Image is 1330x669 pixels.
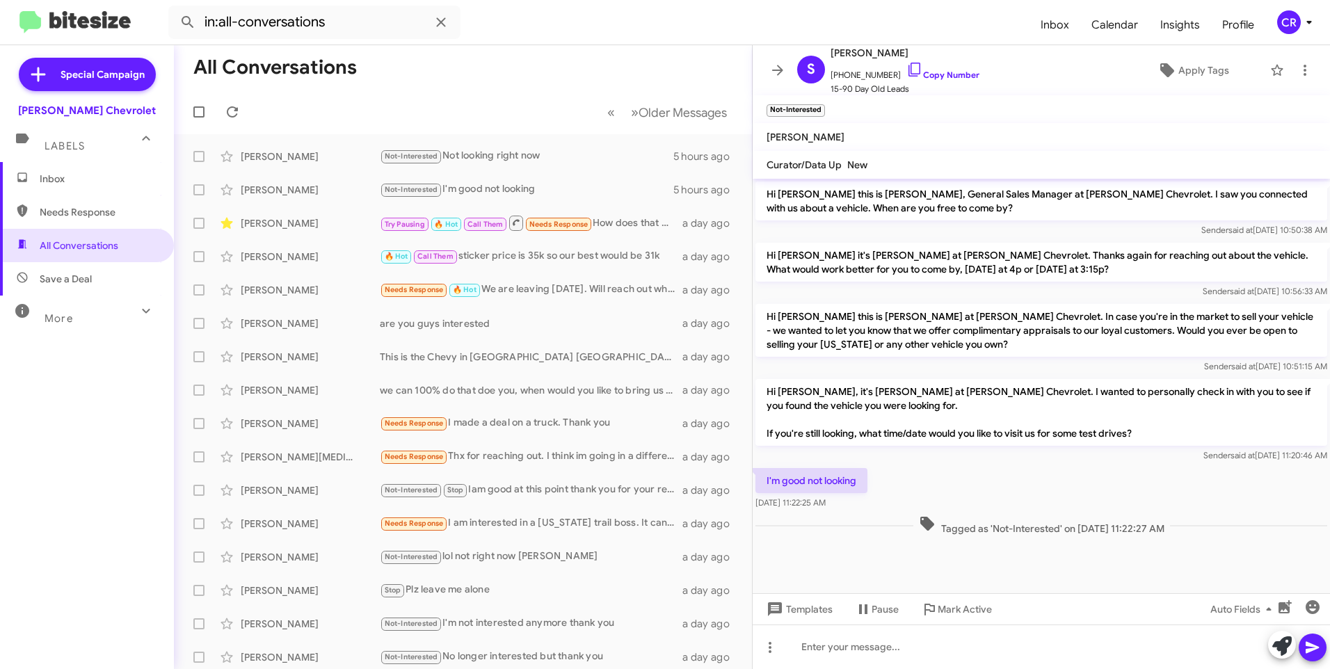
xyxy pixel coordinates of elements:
div: [PERSON_NAME] [241,250,380,264]
a: Inbox [1029,5,1080,45]
span: Needs Response [40,205,158,219]
span: said at [1230,286,1254,296]
span: Labels [45,140,85,152]
span: Call Them [467,220,504,229]
div: We are leaving [DATE]. Will reach out when we return. [380,282,682,298]
button: Pause [844,597,910,622]
span: Needs Response [385,452,444,461]
div: are you guys interested [380,316,682,330]
div: I made a deal on a truck. Thank you [380,415,682,431]
p: I'm good not looking [755,468,867,493]
div: I am interested in a [US_STATE] trail boss. It can be a 24-26. Not sure if I want to lease or buy... [380,515,682,531]
div: a day ago [682,583,741,597]
p: Hi [PERSON_NAME] this is [PERSON_NAME] at [PERSON_NAME] Chevrolet. In case you're in the market t... [755,304,1327,357]
div: How does that work? Call me please [380,214,682,232]
a: Profile [1211,5,1265,45]
span: More [45,312,73,325]
button: CR [1265,10,1315,34]
div: a day ago [682,350,741,364]
span: Tagged as 'Not-Interested' on [DATE] 11:22:27 AM [913,515,1170,535]
button: Auto Fields [1199,597,1288,622]
div: a day ago [682,650,741,664]
div: 5 hours ago [673,150,741,163]
div: Not looking right now [380,148,673,164]
a: Insights [1149,5,1211,45]
div: No longer interested but thank you [380,649,682,665]
div: [PERSON_NAME] [241,383,380,397]
button: Next [623,98,735,127]
span: Not-Interested [385,552,438,561]
span: 15-90 Day Old Leads [831,82,979,96]
span: [DATE] 11:22:25 AM [755,497,826,508]
span: Sender [DATE] 10:51:15 AM [1204,361,1327,371]
small: Not-Interested [767,104,825,117]
span: Curator/Data Up [767,159,842,171]
span: 🔥 Hot [453,285,476,294]
div: I'm good not looking [380,182,673,198]
span: Stop [385,586,401,595]
button: Templates [753,597,844,622]
div: [PERSON_NAME] [241,583,380,597]
span: Needs Response [385,285,444,294]
div: a day ago [682,216,741,230]
div: [PERSON_NAME] [241,183,380,197]
div: [PERSON_NAME] [241,350,380,364]
span: Auto Fields [1210,597,1277,622]
span: Special Campaign [61,67,145,81]
div: lol not right now [PERSON_NAME] [380,549,682,565]
div: sticker price is 35k so our best would be 31k [380,248,682,264]
span: Inbox [40,172,158,186]
div: a day ago [682,417,741,430]
button: Apply Tags [1122,58,1263,83]
span: » [631,104,639,121]
span: Needs Response [385,419,444,428]
div: [PERSON_NAME] Chevrolet [18,104,156,118]
button: Previous [599,98,623,127]
div: a day ago [682,517,741,531]
div: This is the Chevy in [GEOGRAPHIC_DATA] [GEOGRAPHIC_DATA] [PERSON_NAME] Chevrolet [380,350,682,364]
span: Call Them [417,252,454,261]
span: Pause [872,597,899,622]
div: [PERSON_NAME] [241,617,380,631]
div: [PERSON_NAME] [241,150,380,163]
div: a day ago [682,550,741,564]
span: New [847,159,867,171]
span: S [807,58,815,81]
span: Stop [447,485,464,494]
div: [PERSON_NAME] [241,216,380,230]
div: a day ago [682,250,741,264]
div: Plz leave me alone [380,582,682,598]
p: Hi [PERSON_NAME] this is [PERSON_NAME], General Sales Manager at [PERSON_NAME] Chevrolet. I saw y... [755,182,1327,220]
div: 5 hours ago [673,183,741,197]
div: [PERSON_NAME] [241,283,380,297]
span: [PHONE_NUMBER] [831,61,979,82]
span: Needs Response [529,220,588,229]
nav: Page navigation example [600,98,735,127]
div: [PERSON_NAME][MEDICAL_DATA] [241,450,380,464]
span: Not-Interested [385,152,438,161]
span: Calendar [1080,5,1149,45]
span: Not-Interested [385,485,438,494]
span: Save a Deal [40,272,92,286]
div: a day ago [682,283,741,297]
span: Try Pausing [385,220,425,229]
div: [PERSON_NAME] [241,517,380,531]
input: Search [168,6,460,39]
span: Sender [DATE] 10:56:33 AM [1203,286,1327,296]
span: Mark Active [938,597,992,622]
div: a day ago [682,316,741,330]
h1: All Conversations [193,56,357,79]
span: said at [1228,225,1253,235]
div: Thx for reaching out. I think im going in a different direction. I test drove the ZR2, and it fel... [380,449,682,465]
span: 🔥 Hot [434,220,458,229]
span: Apply Tags [1178,58,1229,83]
button: Mark Active [910,597,1003,622]
div: [PERSON_NAME] [241,417,380,430]
span: Sender [DATE] 11:20:46 AM [1203,450,1327,460]
div: a day ago [682,617,741,631]
span: Not-Interested [385,619,438,628]
a: Special Campaign [19,58,156,91]
span: [PERSON_NAME] [767,131,844,143]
